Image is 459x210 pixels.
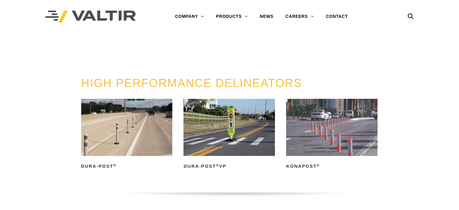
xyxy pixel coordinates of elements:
h2: Dura-Post VP [183,161,275,171]
a: CAREERS [279,11,320,23]
h2: KonaPost [286,161,378,171]
a: PRODUCTS [210,11,254,23]
a: COMPANY [169,11,210,23]
a: HIGH PERFORMANCE DELINEATORS [81,77,302,89]
a: KonaPost® [286,99,378,171]
a: CONTACT [320,11,354,23]
a: Dura-Post®VP [183,99,275,171]
img: Valtir [45,11,136,23]
h2: Dura-Post [81,161,173,171]
sup: ® [317,163,320,167]
sup: ® [113,163,116,167]
a: NEWS [254,11,279,23]
sup: ® [216,163,219,167]
a: Dura-Post® [81,99,173,171]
